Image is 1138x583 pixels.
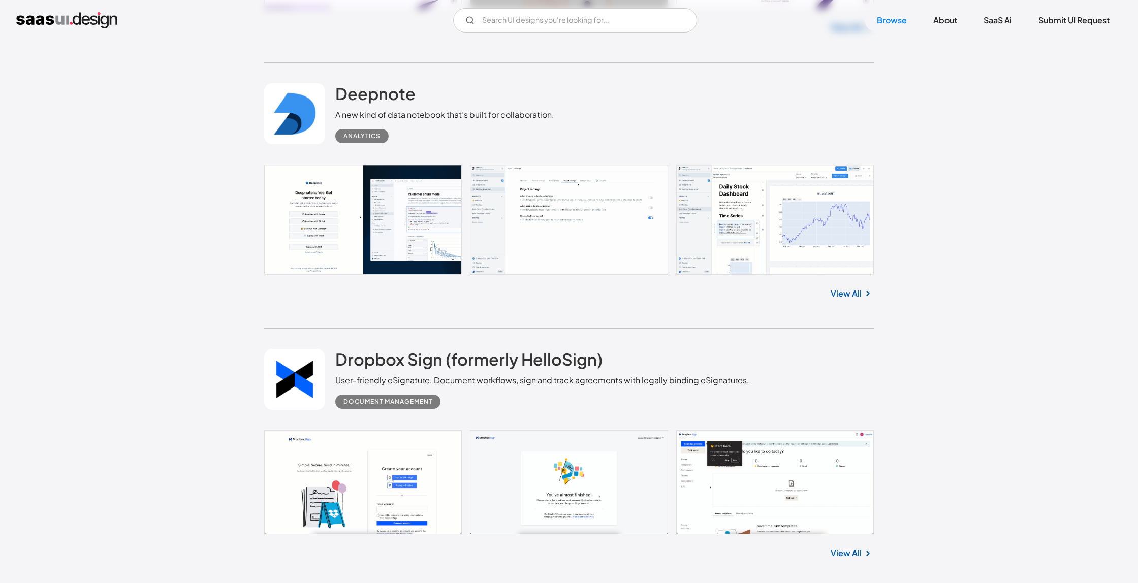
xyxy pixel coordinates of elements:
[971,9,1024,31] a: SaaS Ai
[335,349,603,369] h2: Dropbox Sign (formerly HelloSign)
[831,547,862,559] a: View All
[453,8,697,33] form: Email Form
[865,9,919,31] a: Browse
[921,9,969,31] a: About
[343,130,381,142] div: Analytics
[1026,9,1122,31] a: Submit UI Request
[335,349,603,374] a: Dropbox Sign (formerly HelloSign)
[335,83,416,104] h2: Deepnote
[343,396,432,408] div: Document Management
[335,109,554,121] div: A new kind of data notebook that’s built for collaboration.
[453,8,697,33] input: Search UI designs you're looking for...
[335,83,416,109] a: Deepnote
[831,287,862,300] a: View All
[16,12,117,28] a: home
[335,374,749,386] div: User-friendly eSignature. Document workflows, sign and track agreements with legally binding eSig...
